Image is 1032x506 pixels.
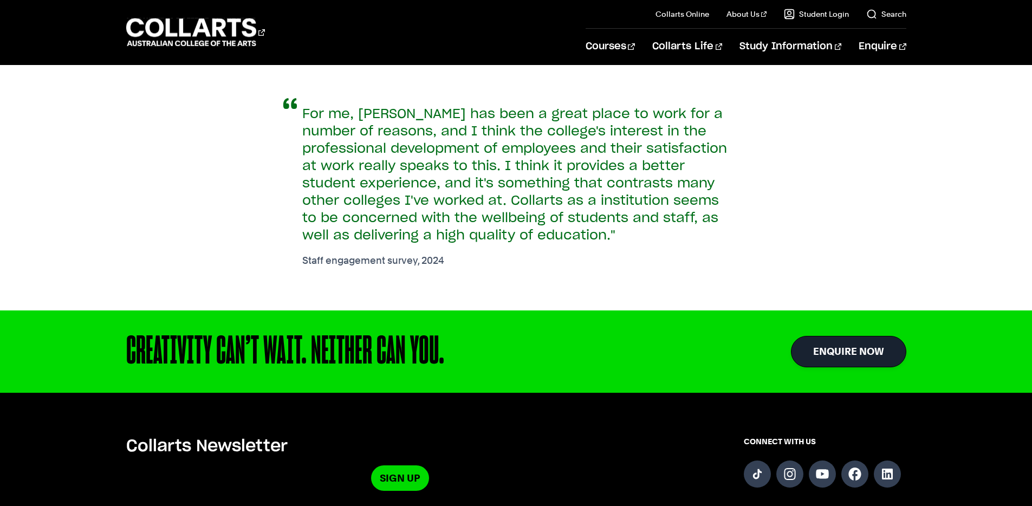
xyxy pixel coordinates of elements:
a: Courses [586,29,635,64]
a: Follow us on YouTube [809,460,836,488]
a: Collarts Life [652,29,722,64]
a: Search [866,9,906,20]
a: Follow us on Facebook [841,460,868,488]
a: Follow us on LinkedIn [874,460,901,488]
a: Follow us on Instagram [776,460,803,488]
a: Enquire [859,29,906,64]
a: Student Login [784,9,849,20]
footer: Staff engagement survey, 2024 [302,254,730,267]
span: CONNECT WITH US [744,436,906,447]
h5: Collarts Newsletter [126,436,674,457]
a: Enquire Now [791,336,906,367]
a: About Us [726,9,767,20]
div: Go to homepage [126,17,265,48]
a: Follow us on TikTok [744,460,771,488]
a: Collarts Online [655,9,709,20]
div: Connect with us on social media [744,436,906,491]
a: Sign Up [371,465,429,491]
div: CREATIVITY CAN’T WAIT. NEITHER CAN YOU. [126,332,722,371]
p: For me, [PERSON_NAME] has been a great place to work for a number of reasons, and I think the col... [302,106,730,244]
a: Study Information [739,29,841,64]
